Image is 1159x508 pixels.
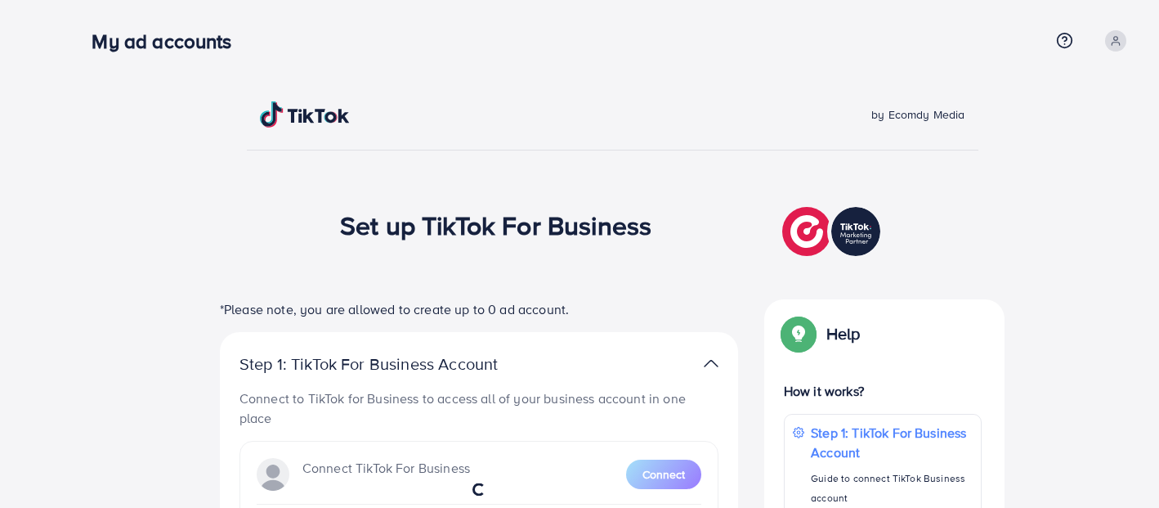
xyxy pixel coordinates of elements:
[811,423,973,462] p: Step 1: TikTok For Business Account
[782,203,884,260] img: TikTok partner
[784,319,813,348] img: Popup guide
[784,381,982,401] p: How it works?
[340,209,651,241] h1: Set up TikTok For Business
[826,324,861,344] p: Help
[811,469,973,508] p: Guide to connect TikTok Business account
[92,29,244,53] h3: My ad accounts
[220,299,738,319] p: *Please note, you are allowed to create up to 0 ad account.
[260,101,350,128] img: TikTok
[239,354,550,374] p: Step 1: TikTok For Business Account
[704,352,718,375] img: TikTok partner
[871,106,964,123] span: by Ecomdy Media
